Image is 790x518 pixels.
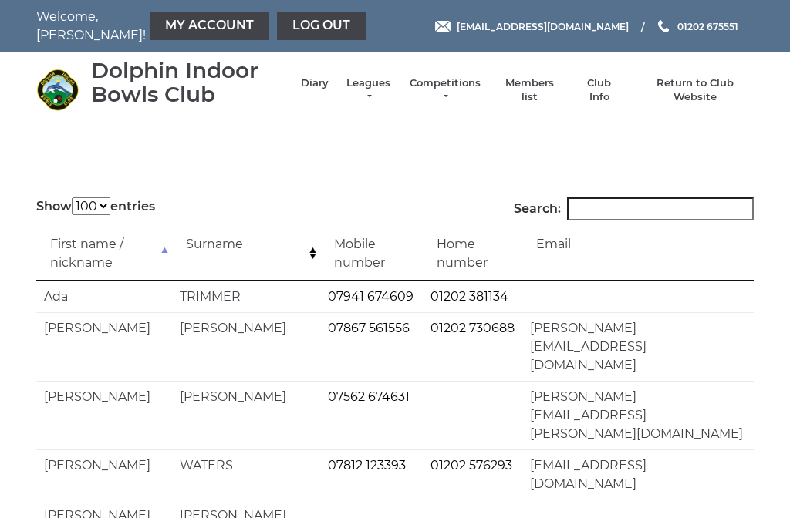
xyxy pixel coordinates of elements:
td: [PERSON_NAME] [172,312,320,381]
a: Members list [497,76,561,104]
img: Email [435,21,451,32]
a: Club Info [577,76,622,104]
td: [PERSON_NAME][EMAIL_ADDRESS][DOMAIN_NAME] [522,312,754,381]
td: [PERSON_NAME] [36,381,172,449]
span: [EMAIL_ADDRESS][DOMAIN_NAME] [457,20,629,32]
a: Return to Club Website [637,76,754,104]
td: [PERSON_NAME][EMAIL_ADDRESS][PERSON_NAME][DOMAIN_NAME] [522,381,754,449]
td: [EMAIL_ADDRESS][DOMAIN_NAME] [522,449,754,499]
a: 01202 381134 [430,289,508,304]
a: My Account [150,12,269,40]
a: Leagues [344,76,393,104]
td: Home number [423,227,522,281]
td: WATERS [172,449,320,499]
a: 07562 674631 [328,389,410,404]
a: 01202 576293 [430,458,512,473]
td: [PERSON_NAME] [36,312,172,381]
a: Phone us 01202 675551 [656,19,738,34]
td: [PERSON_NAME] [172,381,320,449]
a: Email [EMAIL_ADDRESS][DOMAIN_NAME] [435,19,629,34]
td: [PERSON_NAME] [36,449,172,499]
td: Surname: activate to sort column ascending [172,227,320,281]
td: First name / nickname: activate to sort column descending [36,227,172,281]
a: Log out [277,12,366,40]
a: 07812 123393 [328,458,406,473]
td: Ada [36,281,172,312]
label: Search: [514,197,754,220]
td: TRIMMER [172,281,320,312]
label: Show entries [36,197,155,216]
span: 01202 675551 [677,20,738,32]
a: Diary [301,76,329,90]
nav: Welcome, [PERSON_NAME]! [36,8,322,45]
a: Competitions [408,76,482,104]
a: 01202 730688 [430,321,515,335]
img: Phone us [658,20,669,32]
a: 07867 561556 [328,321,410,335]
img: Dolphin Indoor Bowls Club [36,69,79,111]
select: Showentries [72,197,110,215]
div: Dolphin Indoor Bowls Club [91,59,285,106]
td: Email [522,227,754,281]
a: 07941 674609 [328,289,414,304]
td: Mobile number [320,227,423,281]
input: Search: [567,197,754,220]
